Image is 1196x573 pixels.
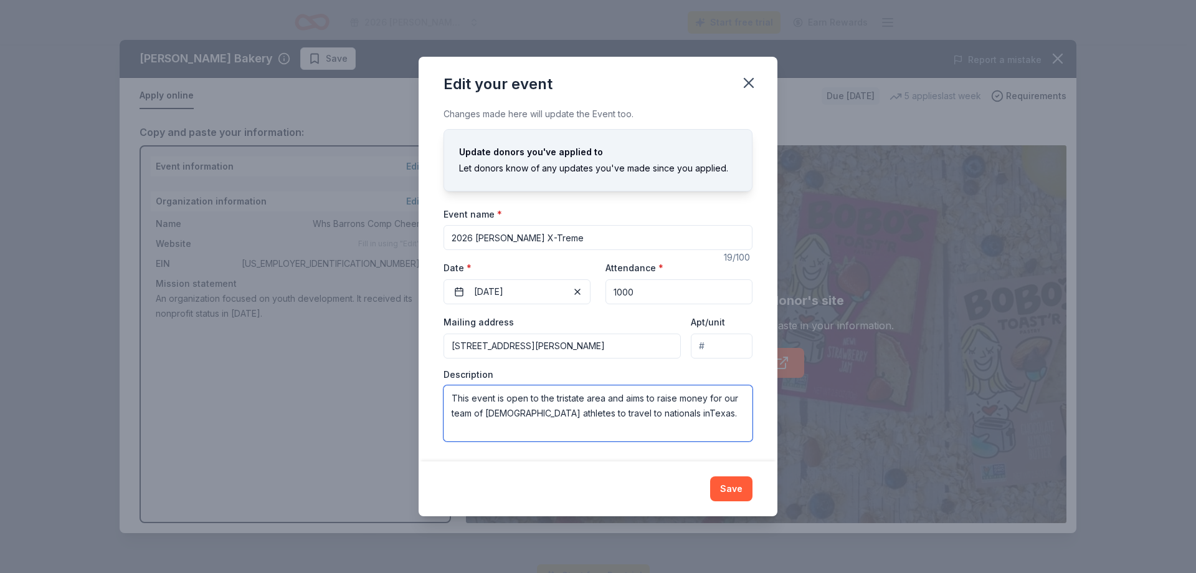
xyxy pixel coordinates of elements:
div: Let donors know of any updates you've made since you applied. [459,161,737,176]
label: Attendance [605,262,663,274]
textarea: This event is open to the tristate area and aims to raise money for our team of [DEMOGRAPHIC_DATA... [444,385,752,441]
label: Apt/unit [691,316,725,329]
button: [DATE] [444,279,591,304]
input: Spring Fundraiser [444,225,752,250]
div: Changes made here will update the Event too. [444,107,752,122]
button: Save [710,476,752,501]
div: Update donors you've applied to [459,145,737,160]
input: Enter a US address [444,334,681,359]
div: 19 /100 [724,250,752,265]
input: 20 [605,279,752,304]
label: Mailing address [444,316,514,329]
label: Date [444,262,591,274]
div: Edit your event [444,74,553,94]
label: Event name [444,208,502,221]
input: # [691,334,752,359]
label: Description [444,368,493,381]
